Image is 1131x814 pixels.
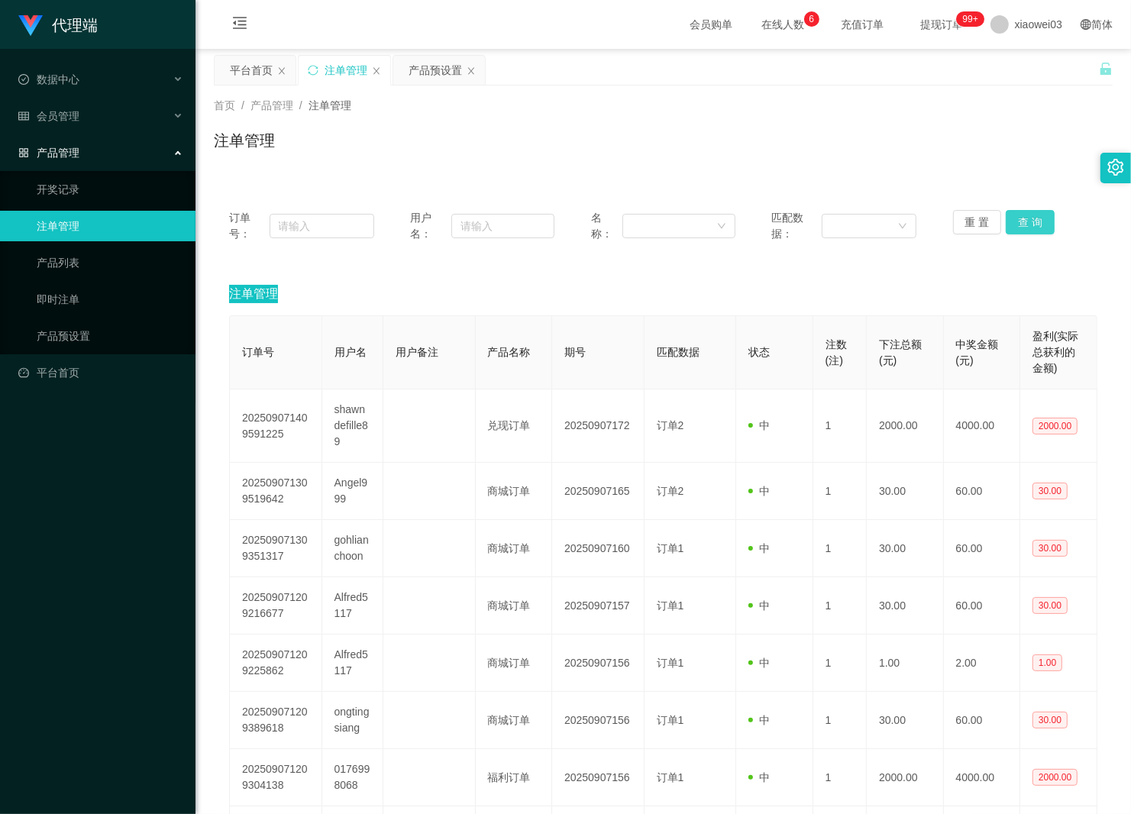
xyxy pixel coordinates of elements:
[18,111,29,121] i: 图标: table
[18,357,183,388] a: 图标: dashboard平台首页
[956,338,999,367] span: 中奖金额(元)
[944,577,1020,635] td: 60.00
[552,749,645,806] td: 20250907156
[944,389,1020,463] td: 4000.00
[37,211,183,241] a: 注单管理
[241,99,244,111] span: /
[230,749,322,806] td: 202509071209304138
[657,714,684,726] span: 订单1
[230,692,322,749] td: 202509071209389618
[748,542,770,554] span: 中
[879,338,922,367] span: 下注总额(元)
[944,692,1020,749] td: 60.00
[1006,210,1055,234] button: 查 询
[833,19,891,30] span: 充值订单
[410,210,451,242] span: 用户名：
[229,285,278,303] span: 注单管理
[230,463,322,520] td: 202509071309519642
[552,692,645,749] td: 20250907156
[867,635,943,692] td: 1.00
[1032,330,1079,374] span: 盈利(实际总获利的金额)
[813,389,867,463] td: 1
[409,56,462,85] div: 产品预设置
[867,389,943,463] td: 2000.00
[52,1,98,50] h1: 代理端
[748,485,770,497] span: 中
[37,321,183,351] a: 产品预设置
[813,692,867,749] td: 1
[18,18,98,31] a: 代理端
[564,346,586,358] span: 期号
[476,520,552,577] td: 商城订单
[488,346,531,358] span: 产品名称
[657,485,684,497] span: 订单2
[657,542,684,554] span: 订单1
[552,520,645,577] td: 20250907160
[37,284,183,315] a: 即时注单
[451,214,555,238] input: 请输入
[476,577,552,635] td: 商城订单
[18,73,79,86] span: 数据中心
[552,389,645,463] td: 20250907172
[277,66,286,76] i: 图标: close
[476,463,552,520] td: 商城订单
[591,210,622,242] span: 名称：
[1032,418,1078,434] span: 2000.00
[322,577,383,635] td: Alfred5117
[944,520,1020,577] td: 60.00
[867,520,943,577] td: 30.00
[214,99,235,111] span: 首页
[322,463,383,520] td: Angel999
[957,11,984,27] sup: 1107
[322,692,383,749] td: ongtingsiang
[657,419,684,431] span: 订单2
[214,129,275,152] h1: 注单管理
[18,147,79,159] span: 产品管理
[37,174,183,205] a: 开奖记录
[748,714,770,726] span: 中
[898,221,907,232] i: 图标: down
[230,635,322,692] td: 202509071209225862
[944,463,1020,520] td: 60.00
[18,74,29,85] i: 图标: check-circle-o
[748,599,770,612] span: 中
[18,15,43,37] img: logo.9652507e.png
[214,1,266,50] i: 图标: menu-fold
[944,635,1020,692] td: 2.00
[467,66,476,76] i: 图标: close
[748,419,770,431] span: 中
[322,749,383,806] td: 0176998068
[552,635,645,692] td: 20250907156
[657,599,684,612] span: 订单1
[325,56,367,85] div: 注单管理
[657,657,684,669] span: 订单1
[230,577,322,635] td: 202509071209216677
[809,11,814,27] p: 6
[309,99,351,111] span: 注单管理
[476,749,552,806] td: 福利订单
[953,210,1002,234] button: 重 置
[552,463,645,520] td: 20250907165
[748,346,770,358] span: 状态
[813,635,867,692] td: 1
[772,210,822,242] span: 匹配数据：
[813,463,867,520] td: 1
[748,771,770,783] span: 中
[1099,62,1113,76] i: 图标: unlock
[322,520,383,577] td: gohlianchoon
[18,147,29,158] i: 图标: appstore-o
[657,771,684,783] span: 订单1
[813,577,867,635] td: 1
[1081,19,1091,30] i: 图标: global
[230,56,273,85] div: 平台首页
[1032,483,1068,499] span: 30.00
[867,749,943,806] td: 2000.00
[552,577,645,635] td: 20250907157
[1032,769,1078,786] span: 2000.00
[230,389,322,463] td: 202509071409591225
[299,99,302,111] span: /
[476,635,552,692] td: 商城订单
[37,247,183,278] a: 产品列表
[813,520,867,577] td: 1
[1107,159,1124,176] i: 图标: setting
